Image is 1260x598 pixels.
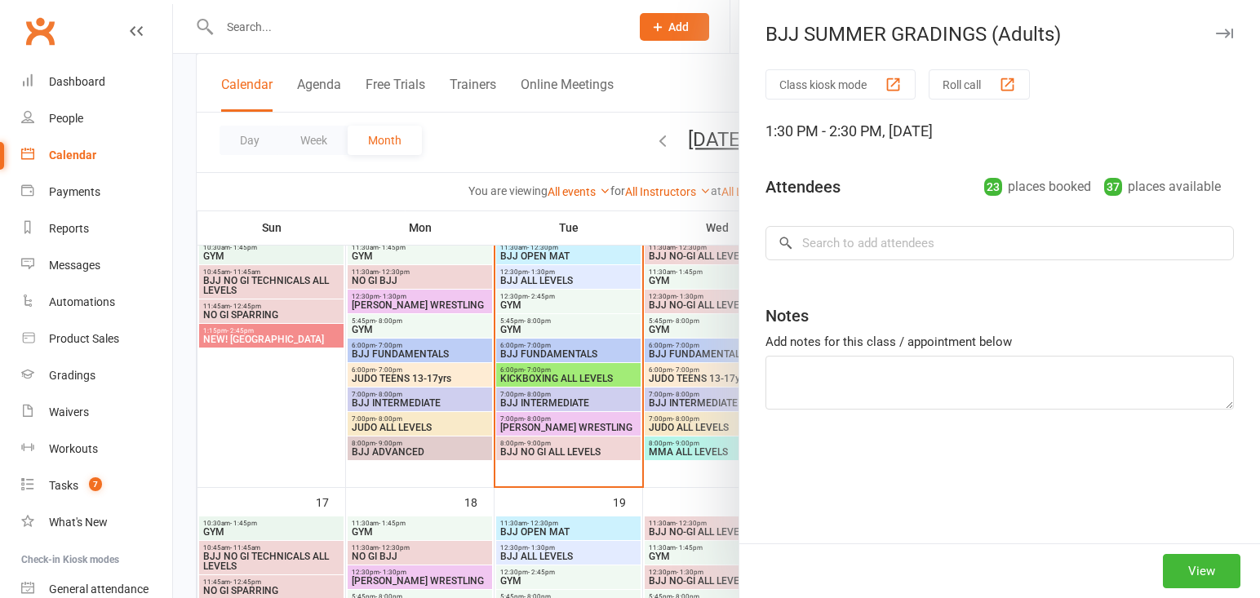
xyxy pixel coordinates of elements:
button: Roll call [929,69,1030,100]
a: People [21,100,172,137]
div: places booked [984,175,1091,198]
div: What's New [49,516,108,529]
a: Payments [21,174,172,210]
div: Tasks [49,479,78,492]
div: places available [1104,175,1221,198]
div: Payments [49,185,100,198]
div: Messages [49,259,100,272]
a: Calendar [21,137,172,174]
div: Automations [49,295,115,308]
a: Dashboard [21,64,172,100]
a: Clubworx [20,11,60,51]
div: Dashboard [49,75,105,88]
a: Reports [21,210,172,247]
div: Waivers [49,405,89,419]
div: People [49,112,83,125]
a: Waivers [21,394,172,431]
div: Calendar [49,148,96,162]
button: Class kiosk mode [765,69,916,100]
span: 7 [89,477,102,491]
div: BJJ SUMMER GRADINGS (Adults) [739,23,1260,46]
div: 1:30 PM - 2:30 PM, [DATE] [765,120,1234,143]
div: 23 [984,178,1002,196]
a: Automations [21,284,172,321]
a: Messages [21,247,172,284]
a: Workouts [21,431,172,467]
div: Reports [49,222,89,235]
a: What's New [21,504,172,541]
input: Search to add attendees [765,226,1234,260]
div: Add notes for this class / appointment below [765,332,1234,352]
div: Gradings [49,369,95,382]
div: Product Sales [49,332,119,345]
div: Attendees [765,175,841,198]
a: Tasks 7 [21,467,172,504]
div: General attendance [49,582,149,596]
button: View [1163,554,1240,588]
div: Workouts [49,442,98,455]
div: 37 [1104,178,1122,196]
div: Notes [765,304,809,327]
a: Gradings [21,357,172,394]
a: Product Sales [21,321,172,357]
